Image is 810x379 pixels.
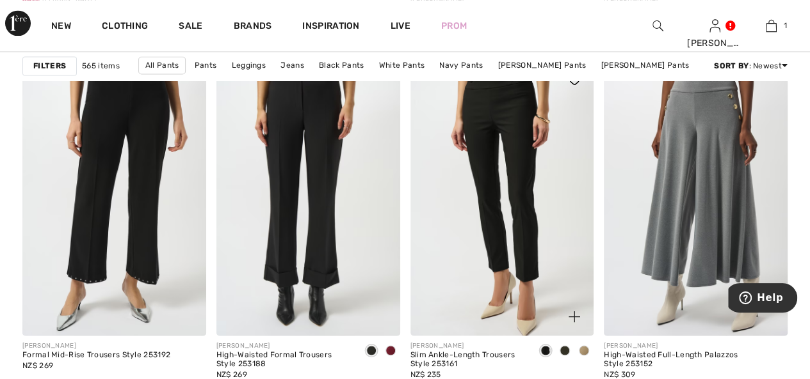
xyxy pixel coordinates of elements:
[652,18,663,33] img: search the website
[22,61,206,336] img: Formal Mid-Rise Trousers Style 253192. Black
[22,360,53,369] span: NZ$ 269
[687,36,743,50] div: [PERSON_NAME]
[234,20,272,34] a: Brands
[555,341,574,362] div: Avocado
[179,20,202,34] a: Sale
[410,61,594,336] img: Slim Ankle-Length Trousers Style 253161. Black
[743,18,799,33] a: 1
[569,311,580,322] img: plus_v2.svg
[441,19,467,33] a: Prom
[216,369,247,378] span: NZ$ 269
[410,341,526,350] div: [PERSON_NAME]
[492,57,593,73] a: [PERSON_NAME] Pants
[410,369,441,378] span: NZ$ 235
[22,341,170,350] div: [PERSON_NAME]
[714,61,749,70] strong: Sort By
[373,57,431,73] a: White Pants
[381,341,400,362] div: Merlot
[433,57,489,73] a: Navy Pants
[709,19,720,31] a: Sign In
[604,350,788,368] div: High-Waisted Full-Length Palazzos Style 253152
[604,369,635,378] span: NZ$ 309
[536,341,555,362] div: Black
[138,56,186,74] a: All Pants
[188,57,223,73] a: Pants
[391,19,410,33] a: Live
[783,20,786,31] span: 1
[709,18,720,33] img: My Info
[604,341,788,350] div: [PERSON_NAME]
[216,341,352,350] div: [PERSON_NAME]
[604,61,788,336] img: High-Waisted Full-Length Palazzos Style 253152. Grey melange
[22,350,170,359] div: Formal Mid-Rise Trousers Style 253192
[574,341,594,362] div: Java
[595,57,696,73] a: [PERSON_NAME] Pants
[312,57,370,73] a: Black Pants
[51,20,71,34] a: New
[216,61,400,336] img: High-Waisted Formal Trousers Style 253188. Black
[33,60,66,72] strong: Filters
[714,60,788,72] div: : Newest
[216,350,352,368] div: High-Waisted Formal Trousers Style 253188
[728,283,797,315] iframe: Opens a widget where you can find more information
[410,350,526,368] div: Slim Ankle-Length Trousers Style 253161
[766,18,777,33] img: My Bag
[225,57,272,73] a: Leggings
[362,341,381,362] div: Black
[302,20,359,34] span: Inspiration
[102,20,148,34] a: Clothing
[5,10,31,36] img: 1ère Avenue
[82,60,120,72] span: 565 items
[274,57,311,73] a: Jeans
